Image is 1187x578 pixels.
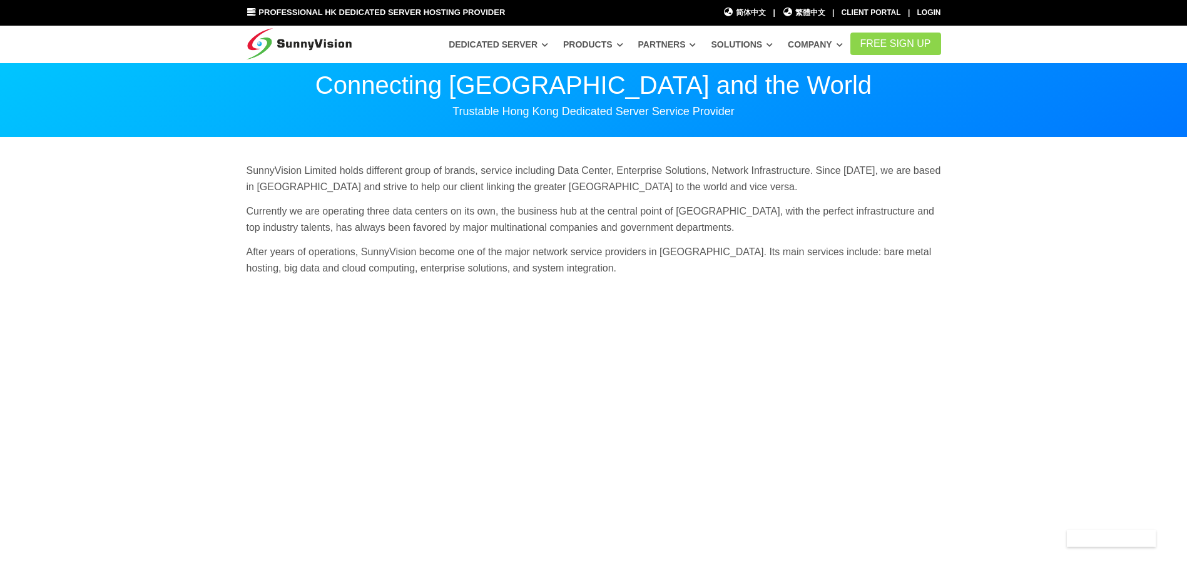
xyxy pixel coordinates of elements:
[782,7,825,19] a: 繁體中文
[247,244,941,276] p: After years of operations, SunnyVision become one of the major network service providers in [GEOG...
[638,33,696,56] a: Partners
[723,7,767,19] a: 简体中文
[842,8,901,17] a: Client Portal
[449,33,548,56] a: Dedicated Server
[917,8,941,17] a: Login
[247,104,941,119] p: Trustable Hong Kong Dedicated Server Service Provider
[247,163,941,195] p: SunnyVision Limited holds different group of brands, service including Data Center, Enterprise So...
[563,33,623,56] a: Products
[788,33,843,56] a: Company
[711,33,773,56] a: Solutions
[247,203,941,235] p: Currently we are operating three data centers on its own, the business hub at the central point o...
[258,8,505,17] span: Professional HK Dedicated Server Hosting Provider
[832,7,834,19] li: |
[247,73,941,98] p: Connecting [GEOGRAPHIC_DATA] and the World
[908,7,910,19] li: |
[850,33,941,55] a: FREE Sign Up
[773,7,775,19] li: |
